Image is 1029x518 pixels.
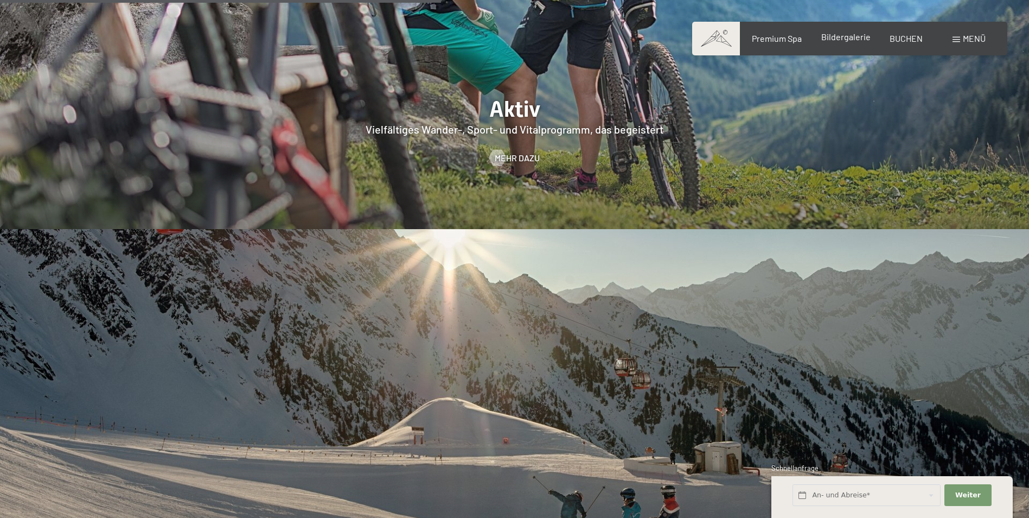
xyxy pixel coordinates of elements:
span: Weiter [955,490,981,500]
span: Mehr dazu [495,152,540,164]
a: Premium Spa [752,33,802,43]
button: Weiter [944,484,991,507]
span: Schnellanfrage [771,464,819,472]
a: Bildergalerie [821,31,871,42]
a: Mehr dazu [489,152,540,164]
span: Menü [963,33,986,43]
a: BUCHEN [890,33,923,43]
